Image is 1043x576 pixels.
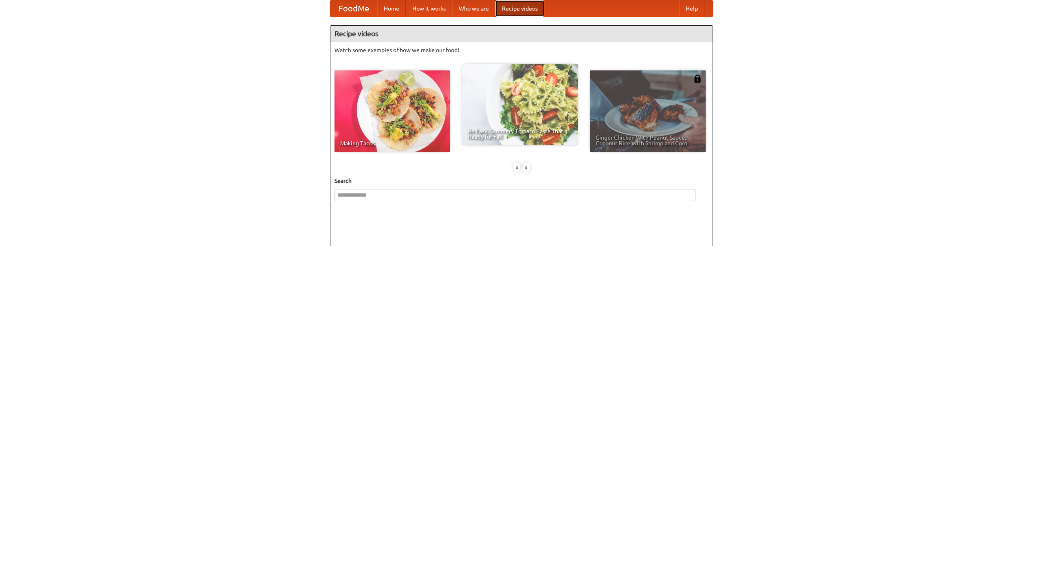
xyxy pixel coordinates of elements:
a: Help [679,0,704,17]
a: Recipe videos [495,0,544,17]
a: How it works [406,0,452,17]
h4: Recipe videos [330,26,713,42]
a: Making Tacos [334,70,450,152]
div: « [513,162,520,173]
span: An Easy, Summery Tomato Pasta That's Ready for Fall [468,128,572,140]
div: » [523,162,530,173]
p: Watch some examples of how we make our food! [334,46,709,54]
img: 483408.png [693,74,702,83]
h5: Search [334,177,709,185]
a: Who we are [452,0,495,17]
span: Making Tacos [340,140,444,146]
a: FoodMe [330,0,377,17]
a: Home [377,0,406,17]
a: An Easy, Summery Tomato Pasta That's Ready for Fall [462,64,578,145]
